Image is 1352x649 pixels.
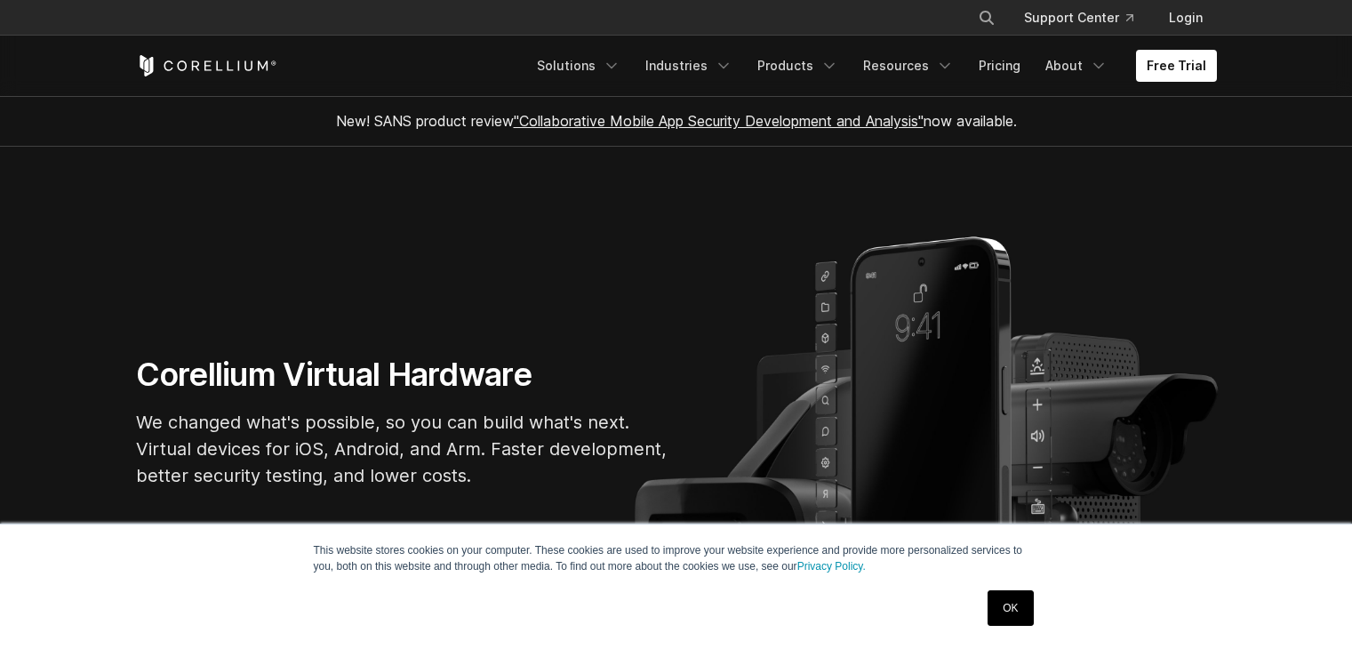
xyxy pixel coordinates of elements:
[514,112,924,130] a: "Collaborative Mobile App Security Development and Analysis"
[526,50,631,82] a: Solutions
[1155,2,1217,34] a: Login
[988,590,1033,626] a: OK
[635,50,743,82] a: Industries
[1035,50,1118,82] a: About
[1136,50,1217,82] a: Free Trial
[314,542,1039,574] p: This website stores cookies on your computer. These cookies are used to improve your website expe...
[971,2,1003,34] button: Search
[968,50,1031,82] a: Pricing
[797,560,866,573] a: Privacy Policy.
[336,112,1017,130] span: New! SANS product review now available.
[1010,2,1148,34] a: Support Center
[747,50,849,82] a: Products
[136,409,669,489] p: We changed what's possible, so you can build what's next. Virtual devices for iOS, Android, and A...
[136,55,277,76] a: Corellium Home
[852,50,964,82] a: Resources
[526,50,1217,82] div: Navigation Menu
[136,355,669,395] h1: Corellium Virtual Hardware
[956,2,1217,34] div: Navigation Menu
